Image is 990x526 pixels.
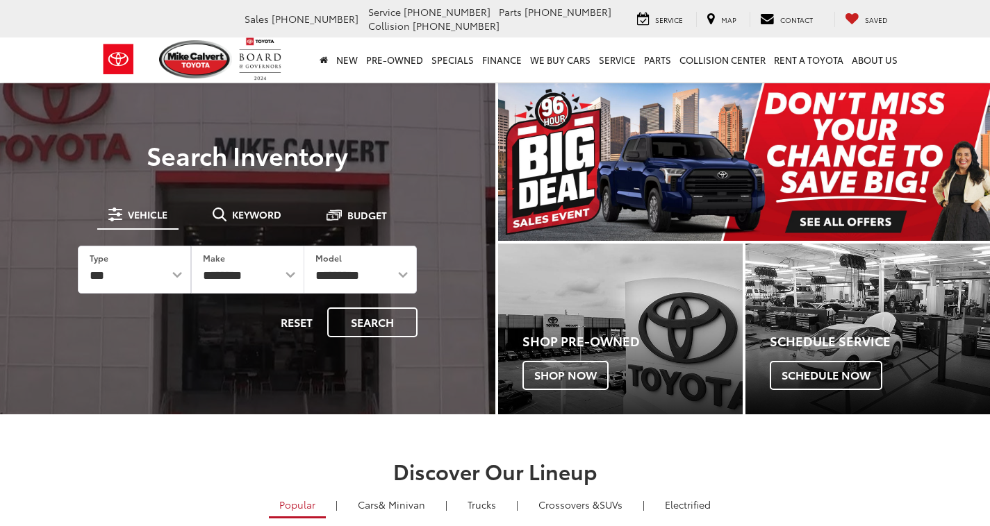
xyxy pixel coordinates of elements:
[750,12,823,27] a: Contact
[498,244,743,415] div: Toyota
[272,12,358,26] span: [PHONE_NUMBER]
[639,498,648,511] li: |
[368,5,401,19] span: Service
[696,12,747,27] a: Map
[332,498,341,511] li: |
[203,252,225,264] label: Make
[513,498,522,511] li: |
[315,37,332,82] a: Home
[526,37,595,82] a: WE BUY CARS
[327,307,418,337] button: Search
[99,459,891,482] h2: Discover Our Lineup
[457,493,506,516] a: Trucks
[269,307,324,337] button: Reset
[655,15,683,25] span: Service
[499,5,522,19] span: Parts
[745,244,990,415] div: Toyota
[413,19,500,33] span: [PHONE_NUMBER]
[770,37,848,82] a: Rent a Toyota
[245,12,269,26] span: Sales
[315,252,342,264] label: Model
[721,15,736,25] span: Map
[627,12,693,27] a: Service
[478,37,526,82] a: Finance
[780,15,813,25] span: Contact
[404,5,490,19] span: [PHONE_NUMBER]
[595,37,640,82] a: Service
[770,334,990,348] h4: Schedule Service
[654,493,721,516] a: Electrified
[128,210,167,219] span: Vehicle
[834,12,898,27] a: My Saved Vehicles
[538,498,600,511] span: Crossovers &
[269,493,326,518] a: Popular
[525,5,611,19] span: [PHONE_NUMBER]
[522,361,609,390] span: Shop Now
[770,361,882,390] span: Schedule Now
[865,15,888,25] span: Saved
[379,498,425,511] span: & Minivan
[232,210,281,219] span: Keyword
[332,37,362,82] a: New
[92,37,145,82] img: Toyota
[58,141,437,169] h3: Search Inventory
[848,37,902,82] a: About Us
[90,252,108,264] label: Type
[498,244,743,415] a: Shop Pre-Owned Shop Now
[745,244,990,415] a: Schedule Service Schedule Now
[368,19,410,33] span: Collision
[347,493,436,516] a: Cars
[522,334,743,348] h4: Shop Pre-Owned
[528,493,633,516] a: SUVs
[159,40,233,78] img: Mike Calvert Toyota
[442,498,451,511] li: |
[675,37,770,82] a: Collision Center
[347,210,387,220] span: Budget
[362,37,427,82] a: Pre-Owned
[640,37,675,82] a: Parts
[427,37,478,82] a: Specials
